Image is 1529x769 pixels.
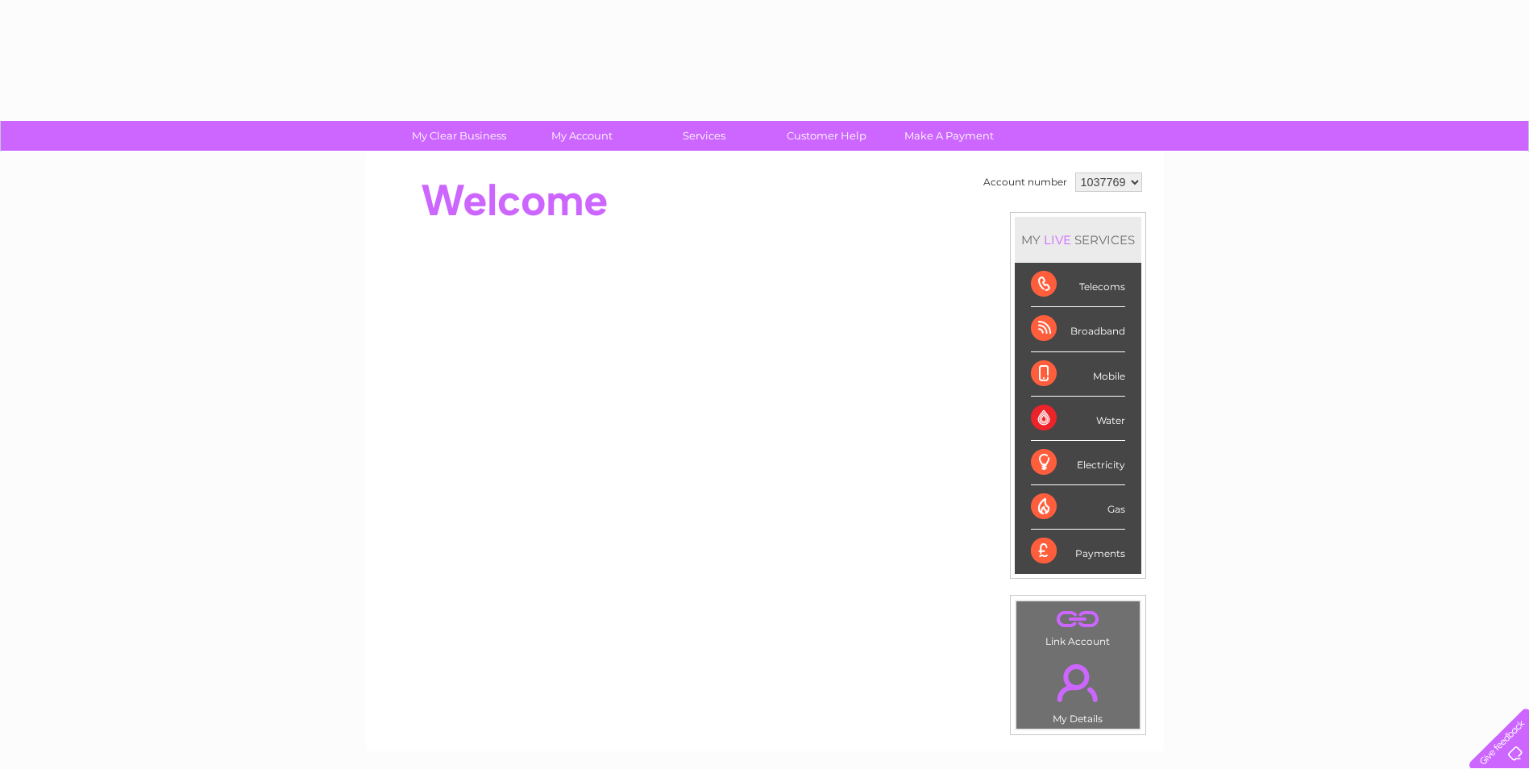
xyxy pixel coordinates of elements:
div: Gas [1031,485,1125,530]
div: Telecoms [1031,263,1125,307]
div: MY SERVICES [1015,217,1141,263]
td: My Details [1016,651,1141,730]
a: Make A Payment [883,121,1016,151]
a: My Clear Business [393,121,526,151]
div: LIVE [1041,232,1074,247]
a: Services [638,121,771,151]
div: Water [1031,397,1125,441]
a: . [1020,655,1136,711]
a: My Account [515,121,648,151]
div: Payments [1031,530,1125,573]
div: Broadband [1031,307,1125,351]
div: Electricity [1031,441,1125,485]
td: Link Account [1016,601,1141,651]
div: Mobile [1031,352,1125,397]
td: Account number [979,168,1071,196]
a: Customer Help [760,121,893,151]
a: . [1020,605,1136,634]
